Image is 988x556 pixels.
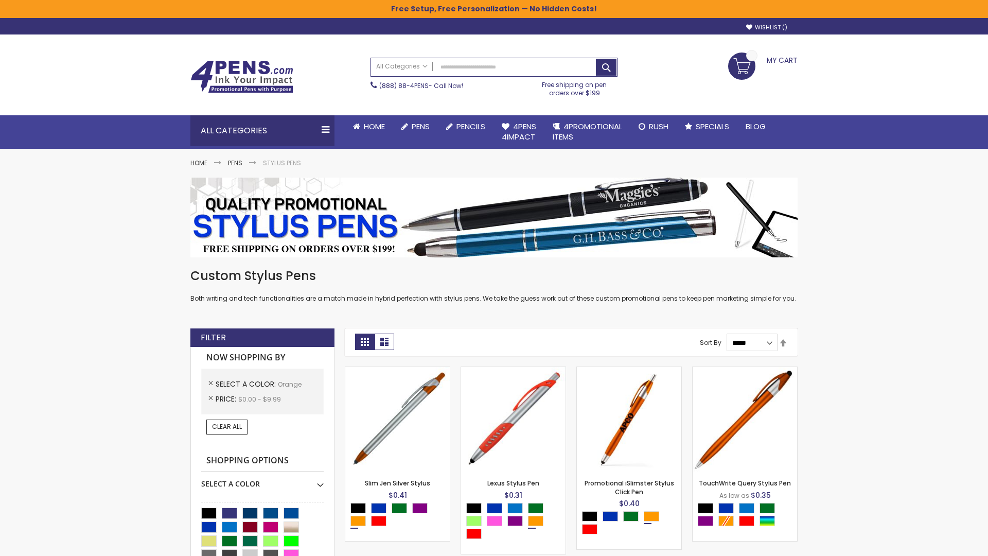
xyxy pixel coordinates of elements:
[345,115,393,138] a: Home
[456,121,485,132] span: Pencils
[365,479,430,488] a: Slim Jen Silver Stylus
[698,503,797,529] div: Select A Color
[461,367,566,375] a: Lexus Stylus Pen-Orange
[216,379,278,389] span: Select A Color
[619,498,640,509] span: $0.40
[393,115,438,138] a: Pens
[698,516,713,526] div: Purple
[201,347,324,369] strong: Now Shopping by
[582,511,597,522] div: Black
[371,503,386,513] div: Blue
[350,503,450,529] div: Select A Color
[345,367,450,472] img: Slim Jen Silver Stylus-Orange
[190,268,798,284] h1: Custom Stylus Pens
[528,516,543,526] div: Orange
[746,24,787,31] a: Wishlist
[212,422,242,431] span: Clear All
[698,503,713,513] div: Black
[228,159,242,167] a: Pens
[201,450,324,472] strong: Shopping Options
[719,491,749,500] span: As low as
[379,81,429,90] a: (888) 88-4PENS
[355,334,375,350] strong: Grid
[201,472,324,489] div: Select A Color
[760,503,775,513] div: Green
[746,121,766,132] span: Blog
[438,115,493,138] a: Pencils
[278,380,302,389] span: Orange
[466,503,482,513] div: Black
[389,490,407,500] span: $0.41
[737,115,774,138] a: Blog
[238,395,281,404] span: $0.00 - $9.99
[577,367,681,472] img: Promotional iSlimster Stylus Click Pen-Orange
[216,394,238,404] span: Price
[345,367,450,375] a: Slim Jen Silver Stylus-Orange
[649,121,668,132] span: Rush
[190,115,334,146] div: All Categories
[718,503,734,513] div: Blue
[544,115,630,149] a: 4PROMOTIONALITEMS
[461,367,566,472] img: Lexus Stylus Pen-Orange
[585,479,674,496] a: Promotional iSlimster Stylus Click Pen
[677,115,737,138] a: Specials
[466,503,566,542] div: Select A Color
[630,115,677,138] a: Rush
[693,367,797,375] a: TouchWrite Query Stylus Pen-Orange
[364,121,385,132] span: Home
[379,81,463,90] span: - Call Now!
[528,503,543,513] div: Green
[693,367,797,472] img: TouchWrite Query Stylus Pen-Orange
[376,62,428,71] span: All Categories
[371,58,433,75] a: All Categories
[644,511,659,522] div: Orange
[201,332,226,343] strong: Filter
[700,338,721,347] label: Sort By
[190,268,798,303] div: Both writing and tech functionalities are a match made in hybrid perfection with stylus pens. We ...
[623,511,639,522] div: Green
[190,178,798,257] img: Stylus Pens
[699,479,791,488] a: TouchWrite Query Stylus Pen
[190,60,293,93] img: 4Pens Custom Pens and Promotional Products
[582,511,681,537] div: Select A Color
[412,121,430,132] span: Pens
[412,503,428,513] div: Purple
[760,516,775,526] div: Assorted
[487,503,502,513] div: Blue
[487,516,502,526] div: Pink
[502,121,536,142] span: 4Pens 4impact
[739,503,754,513] div: Blue Light
[739,516,754,526] div: Red
[263,159,301,167] strong: Stylus Pens
[582,524,597,534] div: Red
[504,490,522,500] span: $0.31
[350,516,366,526] div: Orange
[350,503,366,513] div: Black
[392,503,407,513] div: Green
[493,115,544,149] a: 4Pens4impact
[466,516,482,526] div: Green Light
[577,367,681,375] a: Promotional iSlimster Stylus Click Pen-Orange
[487,479,539,488] a: Lexus Stylus Pen
[466,529,482,539] div: Red
[206,420,248,434] a: Clear All
[603,511,618,522] div: Blue
[553,121,622,142] span: 4PROMOTIONAL ITEMS
[507,516,523,526] div: Purple
[751,490,771,500] span: $0.35
[190,159,207,167] a: Home
[532,77,618,97] div: Free shipping on pen orders over $199
[371,516,386,526] div: Red
[507,503,523,513] div: Blue Light
[696,121,729,132] span: Specials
